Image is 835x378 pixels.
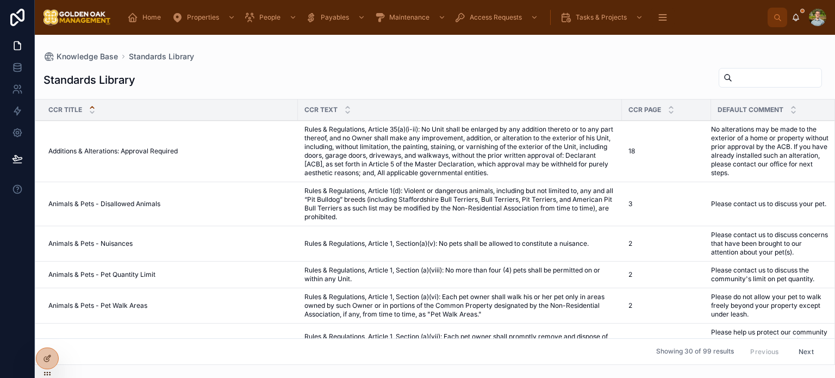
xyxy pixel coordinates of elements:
[48,106,82,114] span: CCR Title
[628,337,632,345] span: 2
[304,106,338,114] span: CCR Text
[187,13,219,22] span: Properties
[304,239,615,248] a: Rules & Regulations, Article 1, Section(a)(v): No pets shall be allowed to constitute a nuisance.
[628,106,661,114] span: CCR Page
[711,200,830,208] a: Please contact us to discuss your pet.
[711,293,830,319] a: Please do not allow your pet to walk freely beyond your property except under leash.
[628,270,705,279] a: 2
[451,8,544,27] a: Access Requests
[241,8,302,27] a: People
[129,51,194,62] a: Standards Library
[302,8,371,27] a: Payables
[259,13,281,22] span: People
[470,13,522,22] span: Access Requests
[48,147,178,156] span: Additions & Alterations: Approval Required
[711,266,830,283] a: Please contact us to discuss the community's limit on pet quantity.
[48,270,291,279] a: Animals & Pets - Pet Quantity Limit
[43,51,118,62] a: Knowledge Base
[628,270,632,279] span: 2
[48,301,291,310] a: Animals & Pets - Pet Walk Areas
[304,187,615,221] a: Rules & Regulations, Article 1(d): Violent or dangerous animals, including but not limited to, an...
[48,239,133,248] span: Animals & Pets - Nuisances
[628,147,705,156] a: 18
[628,200,705,208] a: 3
[48,147,291,156] a: Additions & Alterations: Approval Required
[557,8,649,27] a: Tasks & Projects
[628,301,632,310] span: 2
[304,266,615,283] a: Rules & Regulations, Article 1, Section (a)(viii): No more than four (4) pets shall be permitted ...
[628,301,705,310] a: 2
[304,332,615,350] a: Rules & Regulations, Article 1, Section (a)(vii): Each pet owner shall promptly remove and dispos...
[43,72,135,88] h1: Standards Library
[576,13,627,22] span: Tasks & Projects
[48,239,291,248] a: Animals & Pets - Nuisances
[791,343,821,360] button: Next
[43,9,111,26] img: App logo
[711,231,830,257] a: Please contact us to discuss concerns that have been brought to our attention about your pet(s).
[48,200,160,208] span: Animals & Pets - Disallowed Animals
[711,125,830,177] a: No alterations may be made to the exterior of a home or property without prior approval by the AC...
[304,239,589,248] span: Rules & Regulations, Article 1, Section(a)(v): No pets shall be allowed to constitute a nuisance.
[389,13,429,22] span: Maintenance
[48,200,291,208] a: Animals & Pets - Disallowed Animals
[711,328,830,354] a: Please help us protect our community by removing any pet waste from the ground and disposing of i...
[142,13,161,22] span: Home
[628,147,635,156] span: 18
[656,348,734,356] span: Showing 30 of 99 results
[304,293,615,319] a: Rules & Regulations, Article 1, Section (a)(vi): Each pet owner shall walk his or her pet only in...
[57,51,118,62] span: Knowledge Base
[48,337,120,345] span: Animals & Pets - Waste
[48,337,291,345] a: Animals & Pets - Waste
[628,337,705,345] a: 2
[628,239,705,248] a: 2
[628,239,632,248] span: 2
[628,200,632,208] span: 3
[169,8,241,27] a: Properties
[48,270,155,279] span: Animals & Pets - Pet Quantity Limit
[304,125,615,177] a: Rules & Regulations, Article 35(a)(i-ii): No Unit shall be enlarged by any addition thereto or to...
[124,8,169,27] a: Home
[120,5,768,29] div: scrollable content
[711,200,826,208] span: Please contact us to discuss your pet.
[371,8,451,27] a: Maintenance
[321,13,349,22] span: Payables
[48,301,147,310] span: Animals & Pets - Pet Walk Areas
[718,106,783,114] span: Default Comment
